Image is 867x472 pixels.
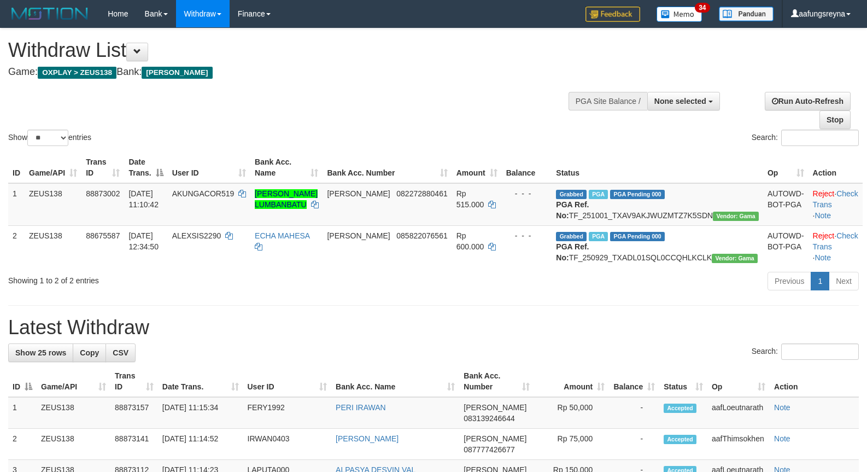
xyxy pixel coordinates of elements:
label: Show entries [8,130,91,146]
a: Next [829,272,859,290]
td: AUTOWD-BOT-PGA [763,183,809,226]
span: Copy [80,348,99,357]
span: [PERSON_NAME] [142,67,212,79]
td: - [609,397,659,429]
span: Accepted [664,435,696,444]
img: Feedback.jpg [585,7,640,22]
th: Amount: activate to sort column ascending [452,152,502,183]
td: ZEUS138 [25,225,81,267]
div: PGA Site Balance / [569,92,647,110]
a: ECHA MAHESA [255,231,309,240]
input: Search: [781,130,859,146]
span: Grabbed [556,232,587,241]
span: Marked by aafpengsreynich [589,232,608,241]
h1: Latest Withdraw [8,317,859,339]
input: Search: [781,343,859,360]
td: Rp 75,000 [534,429,609,460]
a: Show 25 rows [8,343,73,362]
th: Amount: activate to sort column ascending [534,366,609,397]
td: FERY1992 [243,397,332,429]
span: PGA Pending [610,232,665,241]
a: Run Auto-Refresh [765,92,851,110]
div: Showing 1 to 2 of 2 entries [8,271,353,286]
span: PGA Pending [610,190,665,199]
img: Button%20Memo.svg [657,7,702,22]
a: Note [774,403,790,412]
td: 1 [8,183,25,226]
th: Status: activate to sort column ascending [659,366,707,397]
th: Trans ID: activate to sort column ascending [110,366,158,397]
td: ZEUS138 [37,397,110,429]
th: Game/API: activate to sort column ascending [25,152,81,183]
b: PGA Ref. No: [556,242,589,262]
th: Date Trans.: activate to sort column descending [124,152,167,183]
span: CSV [113,348,128,357]
span: 34 [695,3,710,13]
a: Note [815,253,831,262]
th: User ID: activate to sort column ascending [243,366,332,397]
span: ALEXSIS2290 [172,231,221,240]
th: Op: activate to sort column ascending [707,366,770,397]
a: [PERSON_NAME] [336,434,399,443]
select: Showentries [27,130,68,146]
span: [PERSON_NAME] [464,434,526,443]
th: User ID: activate to sort column ascending [168,152,250,183]
span: Grabbed [556,190,587,199]
td: ZEUS138 [37,429,110,460]
td: · · [809,225,863,267]
span: Accepted [664,404,696,413]
td: aafLoeutnarath [707,397,770,429]
td: TF_250929_TXADL01SQL0CCQHLKCLK [552,225,763,267]
th: Bank Acc. Name: activate to sort column ascending [250,152,323,183]
th: Game/API: activate to sort column ascending [37,366,110,397]
span: Show 25 rows [15,348,66,357]
label: Search: [752,343,859,360]
span: [PERSON_NAME] [327,231,390,240]
a: Reject [813,231,835,240]
td: 2 [8,225,25,267]
b: PGA Ref. No: [556,200,589,220]
td: Rp 50,000 [534,397,609,429]
th: Date Trans.: activate to sort column ascending [158,366,243,397]
th: Op: activate to sort column ascending [763,152,809,183]
div: - - - [506,230,548,241]
span: 88675587 [86,231,120,240]
a: Reject [813,189,835,198]
th: Status [552,152,763,183]
td: 2 [8,429,37,460]
a: Check Trans [813,231,858,251]
th: Bank Acc. Name: activate to sort column ascending [331,366,459,397]
img: panduan.png [719,7,774,21]
label: Search: [752,130,859,146]
div: - - - [506,188,548,199]
span: OXPLAY > ZEUS138 [38,67,116,79]
span: [DATE] 12:34:50 [128,231,159,251]
a: CSV [106,343,136,362]
td: 88873141 [110,429,158,460]
a: 1 [811,272,829,290]
span: AKUNGACOR519 [172,189,235,198]
span: Marked by aafanarl [589,190,608,199]
td: 88873157 [110,397,158,429]
td: TF_251001_TXAV9AKJWUZMTZ7K5SDN [552,183,763,226]
a: PERI IRAWAN [336,403,386,412]
img: MOTION_logo.png [8,5,91,22]
span: Copy 085822076561 to clipboard [396,231,447,240]
a: Check Trans [813,189,858,209]
a: Note [815,211,831,220]
span: Copy 082272880461 to clipboard [396,189,447,198]
span: [PERSON_NAME] [464,403,526,412]
td: AUTOWD-BOT-PGA [763,225,809,267]
span: Vendor URL: https://trx31.1velocity.biz [713,212,759,221]
th: Balance: activate to sort column ascending [609,366,659,397]
a: [PERSON_NAME] LUMBANBATU [255,189,318,209]
span: Copy 083139246644 to clipboard [464,414,514,423]
a: Previous [768,272,811,290]
h4: Game: Bank: [8,67,567,78]
th: ID [8,152,25,183]
a: Copy [73,343,106,362]
td: aafThimsokhen [707,429,770,460]
a: Stop [819,110,851,129]
span: [DATE] 11:10:42 [128,189,159,209]
span: None selected [654,97,706,106]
